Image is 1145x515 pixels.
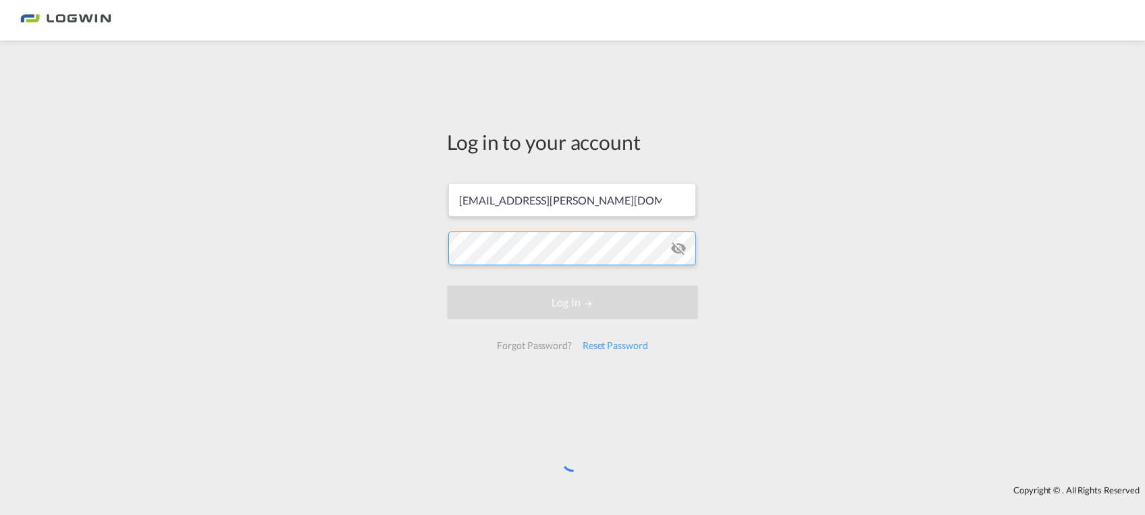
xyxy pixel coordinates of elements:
md-icon: icon-eye-off [670,240,687,256]
img: bc73a0e0d8c111efacd525e4c8ad7d32.png [20,5,111,36]
button: LOGIN [447,286,698,319]
input: Enter email/phone number [448,183,696,217]
div: Reset Password [577,333,654,358]
div: Log in to your account [447,128,698,156]
div: Forgot Password? [491,333,577,358]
